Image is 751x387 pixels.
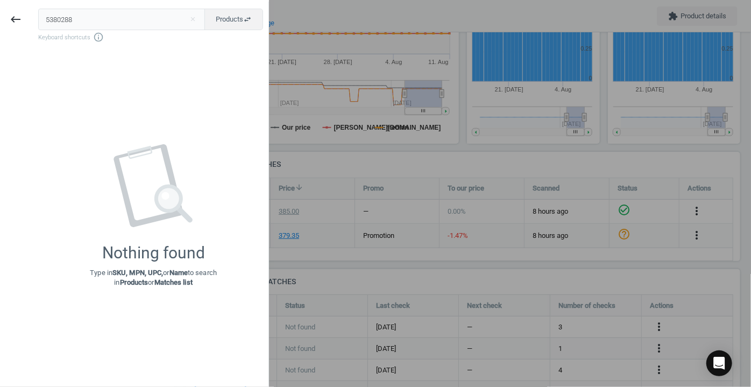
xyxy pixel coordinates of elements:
div: Open Intercom Messenger [706,350,732,376]
div: Nothing found [102,243,205,263]
i: info_outline [93,32,104,43]
i: swap_horiz [243,15,252,24]
strong: Name [169,269,188,277]
input: Enter the SKU or product name [38,9,206,30]
p: Type in or to search in or [90,268,217,287]
strong: Matches list [154,278,193,286]
span: Keyboard shortcuts [38,32,263,43]
button: keyboard_backspace [3,7,28,32]
span: Products [216,15,252,24]
strong: Products [120,278,148,286]
button: Close [185,15,201,24]
button: Productsswap_horiz [204,9,263,30]
i: keyboard_backspace [9,13,22,26]
strong: SKU, MPN, UPC, [112,269,163,277]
